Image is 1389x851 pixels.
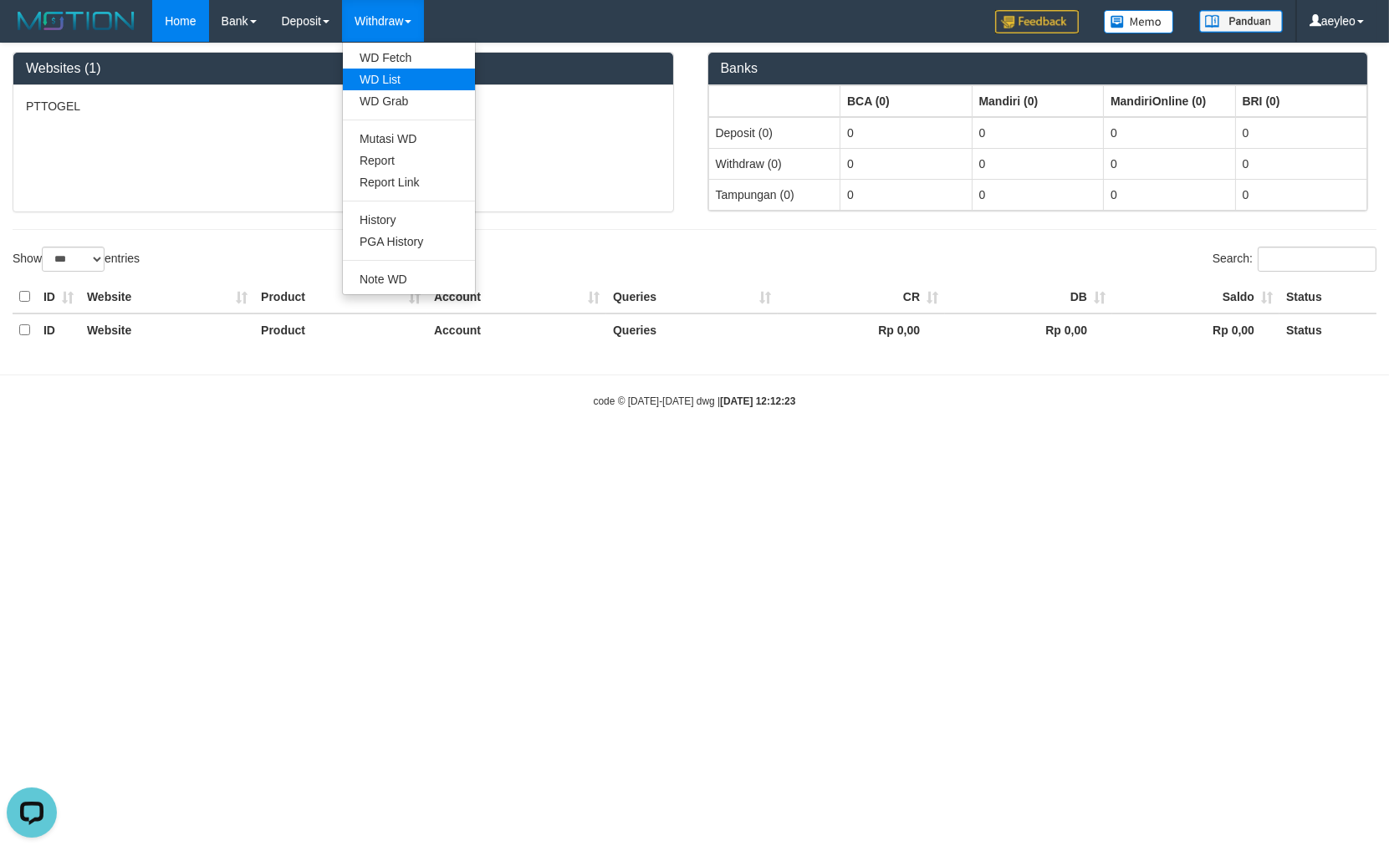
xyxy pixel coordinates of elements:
[606,281,778,313] th: Queries
[343,150,475,171] a: Report
[13,247,140,272] label: Show entries
[1235,117,1367,149] td: 0
[945,313,1112,346] th: Rp 0,00
[708,179,840,210] td: Tampungan (0)
[26,98,661,115] p: PTTOGEL
[1213,247,1376,272] label: Search:
[840,148,973,179] td: 0
[1104,85,1236,117] th: Group: activate to sort column ascending
[1112,281,1279,313] th: Saldo
[13,8,140,33] img: MOTION_logo.png
[995,10,1079,33] img: Feedback.jpg
[720,395,795,407] strong: [DATE] 12:12:23
[7,7,57,57] button: Open LiveChat chat widget
[343,47,475,69] a: WD Fetch
[37,313,80,346] th: ID
[606,313,778,346] th: Queries
[1235,85,1367,117] th: Group: activate to sort column ascending
[708,85,840,117] th: Group: activate to sort column ascending
[972,85,1104,117] th: Group: activate to sort column ascending
[1235,179,1367,210] td: 0
[1258,247,1376,272] input: Search:
[840,117,973,149] td: 0
[972,179,1104,210] td: 0
[1279,313,1376,346] th: Status
[343,128,475,150] a: Mutasi WD
[708,117,840,149] td: Deposit (0)
[778,281,945,313] th: CR
[343,90,475,112] a: WD Grab
[1112,313,1279,346] th: Rp 0,00
[343,209,475,231] a: History
[1279,281,1376,313] th: Status
[945,281,1112,313] th: DB
[80,313,254,346] th: Website
[343,231,475,252] a: PGA History
[343,69,475,90] a: WD List
[37,281,80,313] th: ID
[80,281,254,313] th: Website
[594,395,796,407] small: code © [DATE]-[DATE] dwg |
[1104,117,1236,149] td: 0
[343,268,475,290] a: Note WD
[254,281,427,313] th: Product
[1104,148,1236,179] td: 0
[427,313,606,346] th: Account
[778,313,945,346] th: Rp 0,00
[840,85,973,117] th: Group: activate to sort column ascending
[1235,148,1367,179] td: 0
[840,179,973,210] td: 0
[26,61,661,76] h3: Websites (1)
[254,313,427,346] th: Product
[721,61,1356,76] h3: Banks
[972,117,1104,149] td: 0
[972,148,1104,179] td: 0
[1104,10,1174,33] img: Button%20Memo.svg
[427,281,606,313] th: Account
[1199,10,1283,33] img: panduan.png
[1104,179,1236,210] td: 0
[343,171,475,193] a: Report Link
[42,247,105,272] select: Showentries
[708,148,840,179] td: Withdraw (0)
